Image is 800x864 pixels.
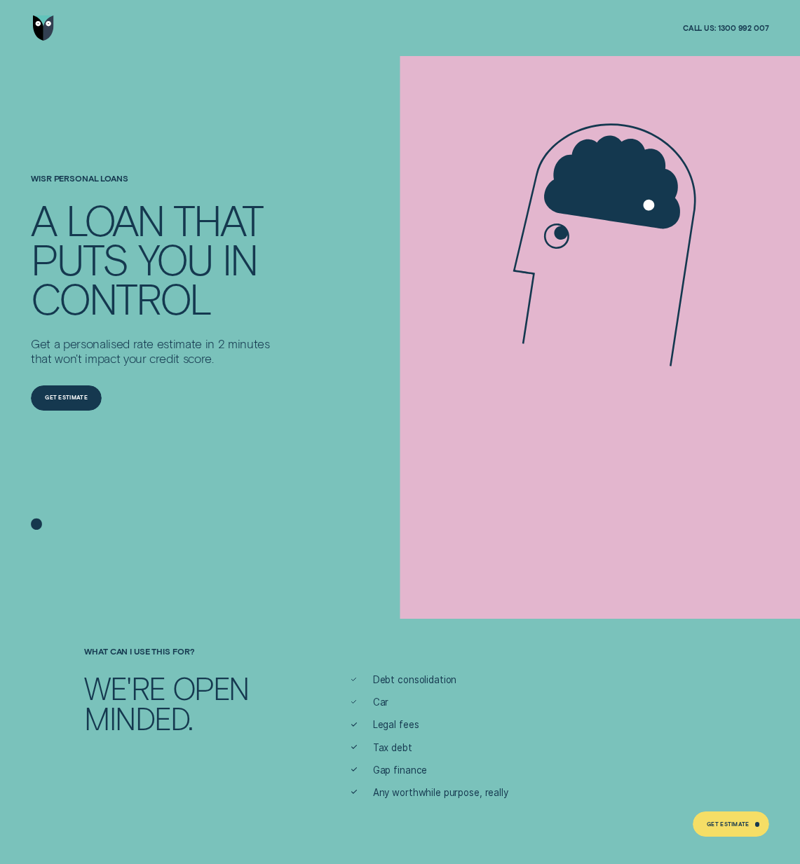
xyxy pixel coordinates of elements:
[31,336,275,366] p: Get a personalised rate estimate in 2 minutes that won't impact your credit score.
[173,200,262,239] div: THAT
[693,811,769,837] a: Get Estimate
[718,23,769,33] span: 1300 992 007
[222,239,257,278] div: IN
[373,673,457,686] span: Debt consolidation
[33,15,54,41] img: Wisr
[31,200,275,317] h4: A LOAN THAT PUTS YOU IN CONTROL
[373,764,428,776] span: Gap finance
[31,278,210,317] div: CONTROL
[373,741,412,754] span: Tax debt
[66,200,163,239] div: LOAN
[683,23,716,33] span: Call us:
[683,23,769,33] a: Call us:1300 992 007
[373,786,508,799] span: Any worthwhile purpose, really
[31,239,128,278] div: PUTS
[31,200,55,239] div: A
[373,696,389,708] span: Car
[373,718,419,731] span: Legal fees
[31,174,275,200] h1: Wisr Personal Loans
[80,673,294,734] div: We're open minded.
[138,239,212,278] div: YOU
[31,385,102,411] a: Get Estimate
[80,647,294,657] div: What can I use this for?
